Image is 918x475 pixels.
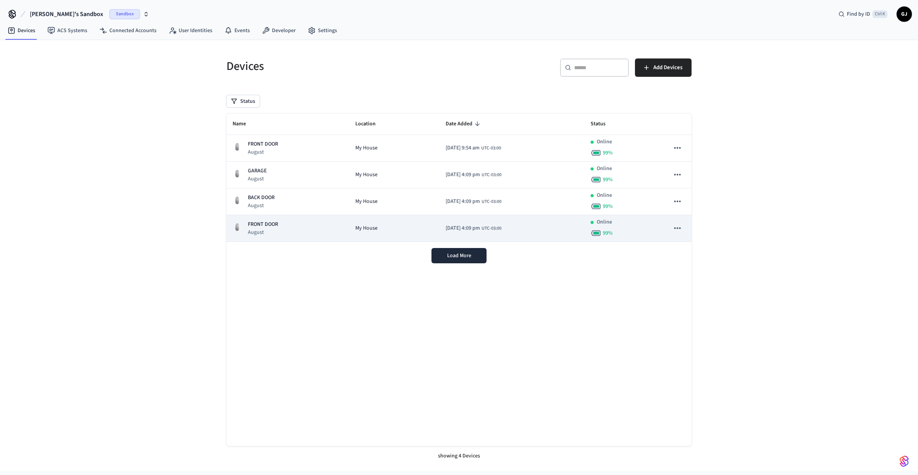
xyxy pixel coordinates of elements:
[248,148,278,156] p: August
[355,224,378,232] span: My House
[591,118,615,130] span: Status
[109,9,140,19] span: Sandbox
[256,24,302,37] a: Developer
[248,229,278,236] p: August
[603,176,613,183] span: 99 %
[233,222,242,232] img: August Wifi Smart Lock 3rd Gen, Silver, Front
[446,224,501,232] div: America/Sao_Paulo
[597,165,612,173] p: Online
[226,446,692,466] div: showing 4 Devices
[233,118,256,130] span: Name
[248,202,275,209] p: August
[355,198,378,206] span: My House
[226,58,454,74] h5: Devices
[163,24,218,37] a: User Identities
[233,196,242,205] img: August Wifi Smart Lock 3rd Gen, Silver, Front
[2,24,41,37] a: Devices
[93,24,163,37] a: Connected Accounts
[446,224,480,232] span: [DATE] 4:09 pm
[248,220,278,229] p: FRONT DOOR
[900,455,909,467] img: SeamLogoGradient.69752ec5.svg
[603,149,613,157] span: 99 %
[226,113,692,242] table: sticky table
[446,171,480,179] span: [DATE] 4:09 pm
[446,198,501,206] div: America/Sao_Paulo
[446,118,482,130] span: Date Added
[597,218,612,226] p: Online
[653,63,682,73] span: Add Devices
[248,175,267,183] p: August
[218,24,256,37] a: Events
[431,248,487,263] button: Load More
[847,10,870,18] span: Find by ID
[248,194,275,202] p: BACK DOOR
[597,191,612,199] p: Online
[446,171,501,179] div: America/Sao_Paulo
[603,203,613,210] span: 99 %
[481,145,501,152] span: UTC-03:00
[355,118,386,130] span: Location
[233,142,242,151] img: August Wifi Smart Lock 3rd Gen, Silver, Front
[355,171,378,179] span: My House
[226,95,260,107] button: Status
[233,169,242,178] img: August Wifi Smart Lock 3rd Gen, Silver, Front
[603,229,613,237] span: 99 %
[447,252,471,259] span: Load More
[302,24,343,37] a: Settings
[872,10,887,18] span: Ctrl K
[832,7,894,21] div: Find by IDCtrl K
[635,58,692,77] button: Add Devices
[897,6,912,22] button: GJ
[446,144,501,152] div: America/Sao_Paulo
[482,225,501,232] span: UTC-03:00
[897,7,911,21] span: GJ
[482,198,501,205] span: UTC-03:00
[248,140,278,148] p: FRONT DOOR
[446,144,480,152] span: [DATE] 9:54 am
[597,138,612,146] p: Online
[30,10,103,19] span: [PERSON_NAME]'s Sandbox
[355,144,378,152] span: My House
[41,24,93,37] a: ACS Systems
[482,172,501,178] span: UTC-03:00
[446,198,480,206] span: [DATE] 4:09 pm
[248,167,267,175] p: GARAGE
